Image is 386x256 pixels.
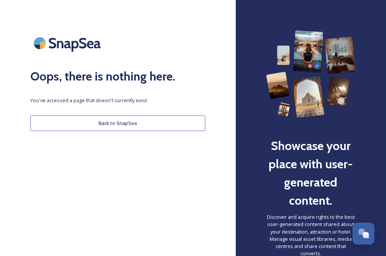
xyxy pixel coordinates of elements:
[30,97,205,104] span: You've accessed a page that doesn't currently exist.
[353,223,375,245] button: Open Chat
[266,137,356,210] h2: Showcase your place with user-generated content.
[30,115,205,131] button: Back to SnapSea
[266,30,356,118] img: 63b42ca75bacad526042e722_Group%20154-p-800.png
[30,67,205,85] h2: Oops, there is nothing here.
[30,30,106,56] img: SnapSea Logo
